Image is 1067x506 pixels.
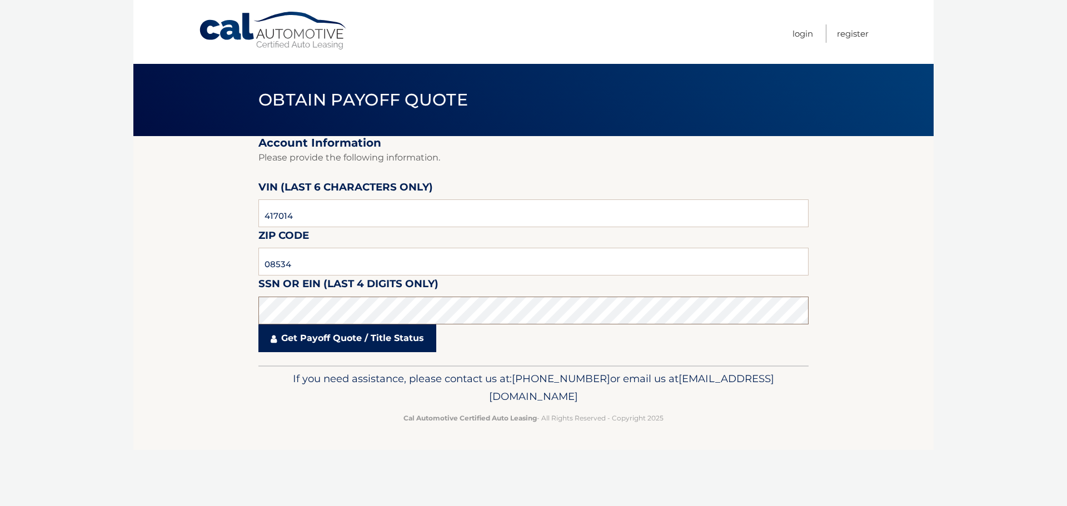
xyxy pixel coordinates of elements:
[403,414,537,422] strong: Cal Automotive Certified Auto Leasing
[198,11,348,51] a: Cal Automotive
[512,372,610,385] span: [PHONE_NUMBER]
[258,324,436,352] a: Get Payoff Quote / Title Status
[266,412,801,424] p: - All Rights Reserved - Copyright 2025
[266,370,801,405] p: If you need assistance, please contact us at: or email us at
[837,24,869,43] a: Register
[258,136,809,150] h2: Account Information
[258,227,309,248] label: Zip Code
[258,150,809,166] p: Please provide the following information.
[792,24,813,43] a: Login
[258,179,433,199] label: VIN (last 6 characters only)
[258,89,468,110] span: Obtain Payoff Quote
[258,275,438,296] label: SSN or EIN (last 4 digits only)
